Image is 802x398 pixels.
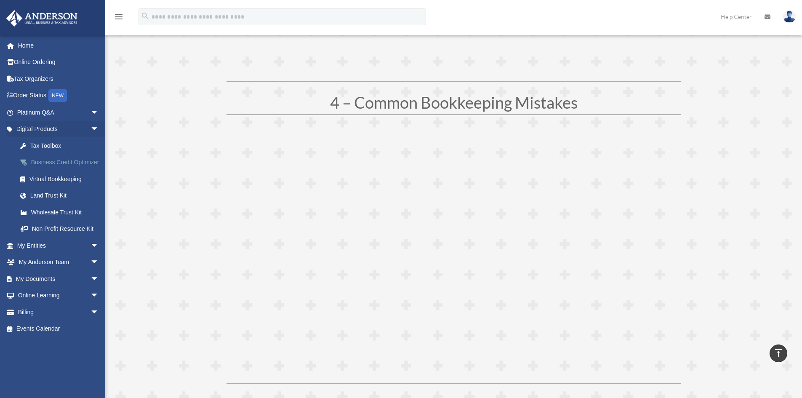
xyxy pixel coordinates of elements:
[12,171,107,187] a: Virtual Bookkeeping
[783,11,796,23] img: User Pic
[6,287,112,304] a: Online Learningarrow_drop_down
[48,89,67,102] div: NEW
[91,254,107,271] span: arrow_drop_down
[6,321,112,337] a: Events Calendar
[6,37,112,54] a: Home
[91,287,107,305] span: arrow_drop_down
[6,237,112,254] a: My Entitiesarrow_drop_down
[6,54,112,71] a: Online Ordering
[29,157,101,168] div: Business Credit Optimizer
[91,104,107,121] span: arrow_drop_down
[6,121,112,138] a: Digital Productsarrow_drop_down
[6,270,112,287] a: My Documentsarrow_drop_down
[91,270,107,288] span: arrow_drop_down
[91,121,107,138] span: arrow_drop_down
[29,174,97,184] div: Virtual Bookkeeping
[12,187,112,204] a: Land Trust Kit
[29,141,101,151] div: Tax Toolbox
[29,207,101,218] div: Wholesale Trust Kit
[141,11,150,21] i: search
[226,94,681,115] h1: 4 – Common Bookkeeping Mistakes
[6,104,112,121] a: Platinum Q&Aarrow_drop_down
[773,348,783,358] i: vertical_align_top
[226,127,681,383] iframe: Video 4 - Common Bookkeeping Mistakes
[114,12,124,22] i: menu
[6,70,112,87] a: Tax Organizers
[6,304,112,321] a: Billingarrow_drop_down
[29,190,101,201] div: Land Trust Kit
[91,304,107,321] span: arrow_drop_down
[12,221,112,238] a: Non Profit Resource Kit
[6,87,112,104] a: Order StatusNEW
[12,204,112,221] a: Wholesale Trust Kit
[4,10,80,27] img: Anderson Advisors Platinum Portal
[770,345,787,362] a: vertical_align_top
[12,154,112,171] a: Business Credit Optimizer
[12,137,112,154] a: Tax Toolbox
[114,15,124,22] a: menu
[91,237,107,254] span: arrow_drop_down
[6,254,112,271] a: My Anderson Teamarrow_drop_down
[29,224,101,234] div: Non Profit Resource Kit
